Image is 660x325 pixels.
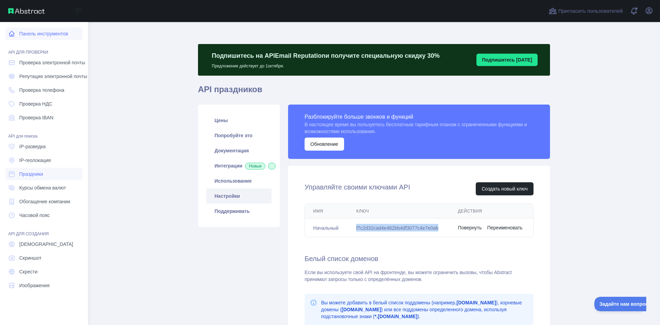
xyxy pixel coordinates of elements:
button: Создать новый ключ [476,182,533,195]
a: Проверка электронной почты [5,56,82,69]
font: Вы можете добавить в белый список поддомены (например, [321,300,456,305]
a: Проверка телефона [5,84,82,96]
iframe: Переключить поддержку клиентов [594,297,646,311]
font: [DOMAIN_NAME] [456,300,496,305]
font: IP-разведка [19,144,46,149]
a: IP-разведка [5,140,82,153]
font: Панель инструментов [19,31,68,36]
a: Настройки [206,188,272,204]
font: Изображения [19,283,49,288]
font: Подпишитесь на API [212,52,275,59]
a: [DEMOGRAPHIC_DATA] [5,238,82,250]
font: Управляйте своими ключами API [305,183,410,191]
font: Пригласить пользователей [558,8,623,14]
a: Праздники [5,168,82,180]
a: Проверка НДС [5,98,82,110]
font: В настоящее время вы пользуетесь бесплатным тарифным планом с ограниченными функциями и возможнос... [305,122,527,134]
font: [DOMAIN_NAME] [342,307,381,312]
a: Попробуйте это [206,128,272,143]
font: % [434,52,440,59]
a: Изображения [5,279,82,292]
font: Часовой пояс [19,213,50,218]
font: Курсы обмена валют [19,185,66,191]
font: Предложение действует до 1 [212,64,268,68]
font: Документация [214,148,249,153]
font: IP-геолокация [19,158,51,163]
a: Панель инструментов [5,28,82,40]
font: Email Reputation [275,52,326,59]
font: Подпишитесь [DATE] [482,57,532,63]
button: Повернуть [458,224,482,231]
button: Обновление [305,138,344,151]
a: Скриншот [5,252,82,264]
font: ). [417,314,420,319]
font: Репутация электронной почты [19,74,87,79]
font: Создать новый ключ [482,186,528,192]
font: Интеграции [214,163,242,169]
a: Поддерживать [206,204,272,219]
a: Обогащение компании [5,195,82,208]
font: API для поиска [8,134,37,139]
font: ) или все поддомены определенного домена, используя подстановочные знаки ( [321,307,507,319]
font: Проверка электронной почты [19,60,85,65]
font: API ДЛЯ СОЗДАНИЯ [8,231,49,236]
font: и получите специальную скидку [326,52,426,59]
font: Повернуть [458,225,482,230]
font: Переименовать [487,225,522,230]
font: Задайте нам вопрос [5,4,54,10]
a: Часовой пояс [5,209,82,221]
button: Пригласить пользователей [547,6,624,17]
font: Действия [458,209,482,214]
a: Использование [206,173,272,188]
font: Обогащение компании [19,199,70,204]
font: Начальный [313,225,339,231]
button: Подпишитесь [DATE] [476,54,538,66]
a: Проверка IBAN [5,111,82,124]
font: Разблокируйте больше звонков и функций [305,114,413,120]
a: Репутация электронной почты [5,70,82,83]
font: Поддерживать [214,208,250,214]
a: Скрести [5,266,82,278]
a: Цены [206,113,272,128]
font: Использование [214,178,252,184]
font: Праздники [19,171,43,177]
a: Курсы обмена валют [5,182,82,194]
img: Абстрактный API [8,8,45,14]
font: Скрести [19,269,37,274]
font: Обновление [310,141,338,147]
font: Проверка телефона [19,87,64,93]
a: IP-геолокация [5,154,82,166]
font: 30 [427,52,434,59]
font: Попробуйте это [214,133,252,138]
font: . [283,64,284,68]
font: Новые [249,164,262,169]
font: Белый список доменов [305,255,378,262]
font: Настройки [214,193,240,199]
font: f7c2d32cad4e462bb4df3077c4e7e0ab [356,225,438,231]
font: *.[DOMAIN_NAME] [375,314,417,319]
button: Переименовать [487,224,522,231]
font: Скриншот [19,255,42,261]
a: Документация [206,143,272,158]
font: API праздников [198,85,262,94]
font: Имя [313,209,323,214]
a: ИнтеграцииНовые [206,158,272,173]
font: [DEMOGRAPHIC_DATA] [19,241,73,247]
font: Проверка НДС [19,101,52,107]
font: октября [268,64,283,68]
font: Проверка IBAN [19,115,53,120]
font: API ДЛЯ ПРОВЕРКИ [8,50,48,55]
font: Ключ [356,209,369,214]
font: Цены [214,118,228,123]
font: Если вы используете свой API на фронтенде, вы можете ограничить вызовы, чтобы Abstract принимал з... [305,270,512,282]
